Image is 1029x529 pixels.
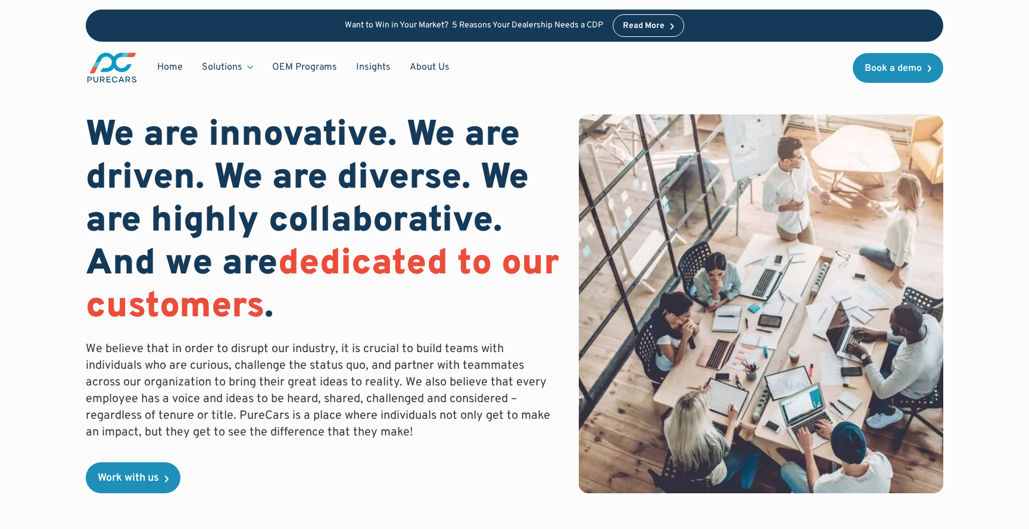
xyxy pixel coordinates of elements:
a: About Us [400,56,459,79]
p: Want to Win in Your Market? 5 Reasons Your Dealership Needs a CDP [345,21,603,31]
div: Book a demo [865,64,922,73]
div: Work with us [98,473,159,484]
div: Solutions [192,56,263,79]
div: Read More [623,22,665,30]
a: OEM Programs [263,56,347,79]
span: dedicated to our customers [86,242,559,330]
a: Read More [613,14,684,37]
div: Solutions [202,61,242,74]
h1: We are innovative. We are driven. We are diverse. We are highly collaborative. And we are . [86,114,560,329]
p: We believe that in order to disrupt our industry, it is crucial to build teams with individuals w... [86,341,560,441]
a: main [86,51,138,84]
a: Home [148,56,192,79]
a: Book a demo [853,53,943,83]
img: purecars logo [86,51,138,84]
a: Work with us [86,462,180,493]
a: Insights [347,56,400,79]
img: bird eye view of a team working together [579,114,943,493]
